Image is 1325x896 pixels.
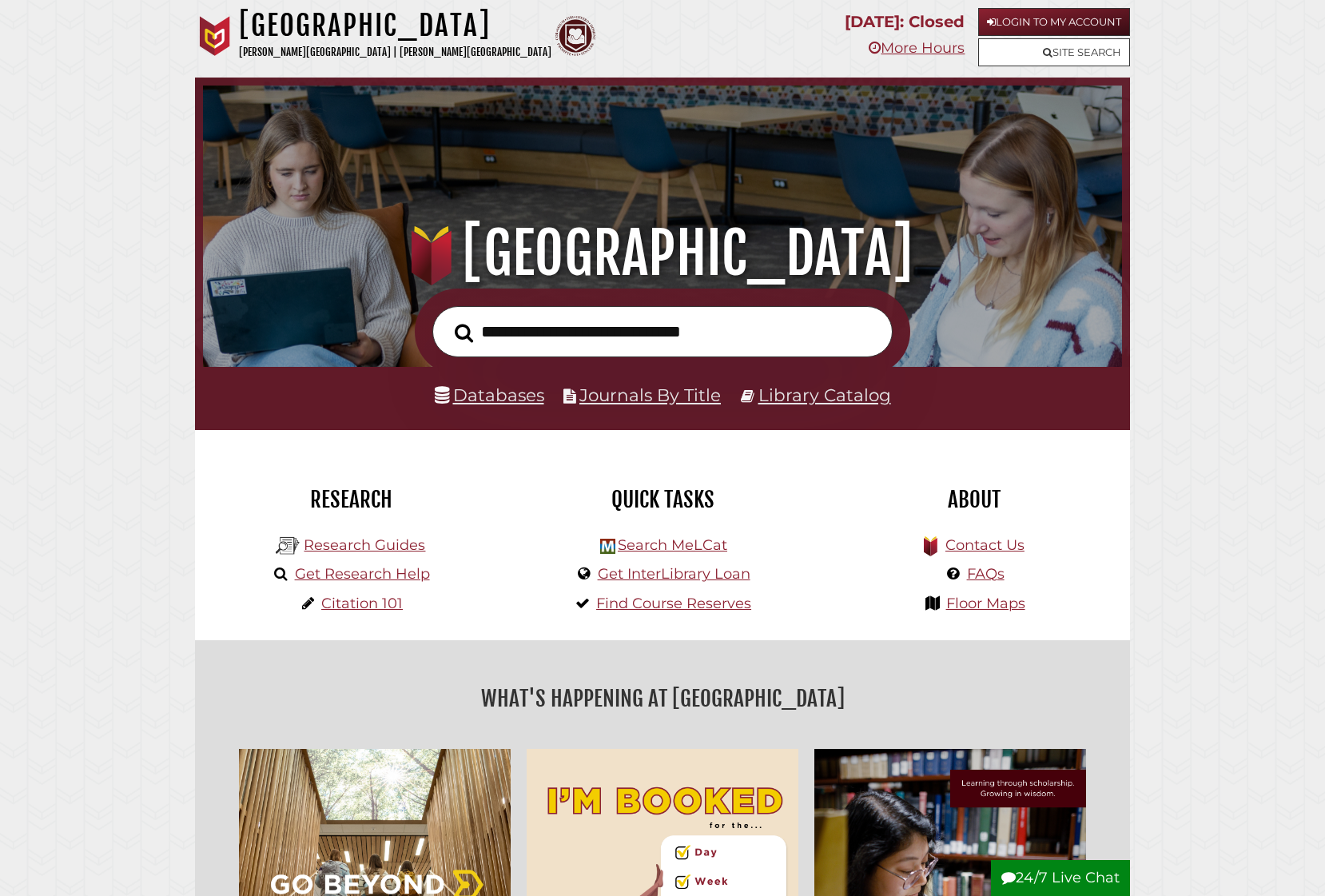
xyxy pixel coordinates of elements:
a: Site Search [978,38,1130,66]
a: Get InterLibrary Loan [598,565,750,583]
p: [PERSON_NAME][GEOGRAPHIC_DATA] | [PERSON_NAME][GEOGRAPHIC_DATA] [239,43,551,62]
a: Floor Maps [946,595,1025,612]
h1: [GEOGRAPHIC_DATA] [239,8,551,43]
a: Find Course Reserves [596,595,751,612]
img: Hekman Library Logo [276,534,300,558]
a: Research Guides [304,536,425,554]
a: Databases [435,384,544,405]
a: Login to My Account [978,8,1130,36]
a: Citation 101 [321,595,403,612]
h2: About [830,486,1118,513]
img: Calvin University [195,16,235,56]
a: Get Research Help [295,565,430,583]
a: More Hours [869,39,965,57]
a: FAQs [967,565,1005,583]
h2: What's Happening at [GEOGRAPHIC_DATA] [207,680,1118,717]
h2: Quick Tasks [519,486,806,513]
button: Search [447,319,481,348]
h1: [GEOGRAPHIC_DATA] [223,218,1102,289]
a: Journals By Title [579,384,721,405]
h2: Research [207,486,495,513]
i: Search [455,323,473,343]
a: Library Catalog [758,384,891,405]
a: Search MeLCat [618,536,727,554]
img: Hekman Library Logo [600,539,615,554]
p: [DATE]: Closed [845,8,965,36]
img: Calvin Theological Seminary [555,16,595,56]
a: Contact Us [945,536,1025,554]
